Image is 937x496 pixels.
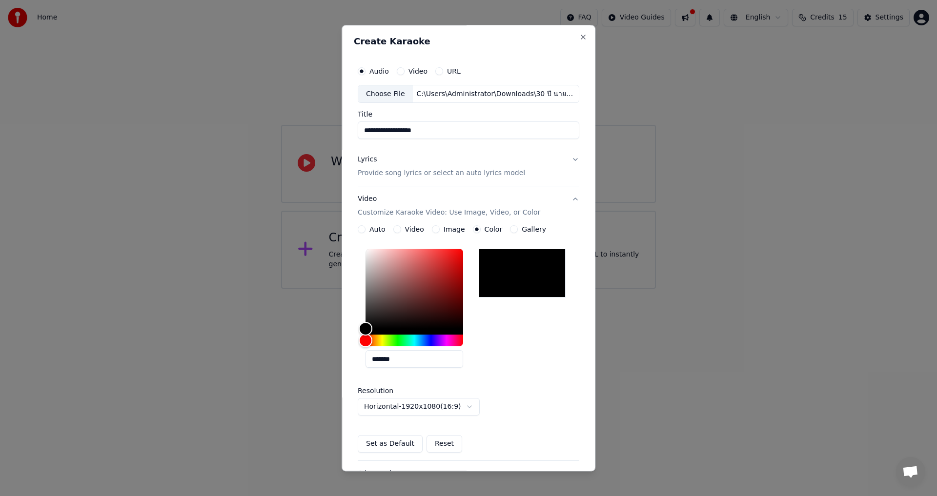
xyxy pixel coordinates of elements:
div: Choose File [358,85,413,103]
label: Video [405,226,424,233]
label: Resolution [358,388,455,395]
button: Advanced [358,461,579,487]
label: Gallery [522,226,546,233]
div: Color [366,249,463,329]
label: Video [408,68,428,75]
div: C:\Users\Administrator\Downloads\30 ปี นายายอาม 2.44.m4a [413,89,579,99]
label: Title [358,111,579,118]
label: Color [485,226,503,233]
h2: Create Karaoke [354,37,583,46]
div: VideoCustomize Karaoke Video: Use Image, Video, or Color [358,226,579,461]
label: URL [447,68,461,75]
label: Audio [369,68,389,75]
div: Hue [366,335,463,347]
button: VideoCustomize Karaoke Video: Use Image, Video, or Color [358,187,579,226]
p: Provide song lyrics or select an auto lyrics model [358,169,525,179]
button: LyricsProvide song lyrics or select an auto lyrics model [358,147,579,186]
button: Reset [427,436,462,453]
div: Video [358,195,540,218]
label: Image [444,226,465,233]
button: Set as Default [358,436,423,453]
p: Customize Karaoke Video: Use Image, Video, or Color [358,208,540,218]
label: Auto [369,226,386,233]
div: Lyrics [358,155,377,165]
